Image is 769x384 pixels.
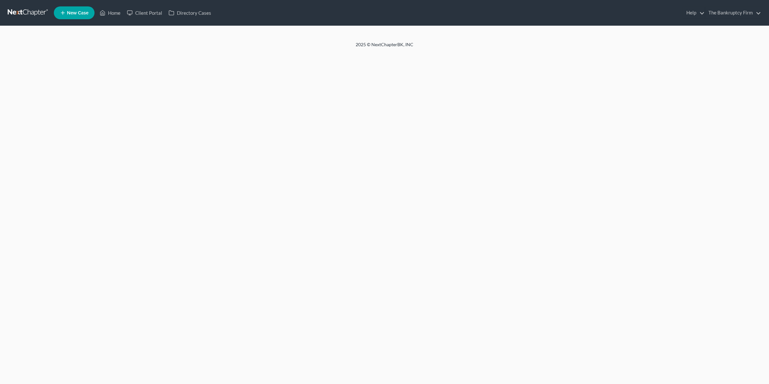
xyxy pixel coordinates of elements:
[124,7,165,19] a: Client Portal
[54,6,95,19] new-legal-case-button: New Case
[96,7,124,19] a: Home
[705,7,761,19] a: The Bankruptcy Firm
[683,7,705,19] a: Help
[202,41,567,53] div: 2025 © NextChapterBK, INC
[165,7,214,19] a: Directory Cases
